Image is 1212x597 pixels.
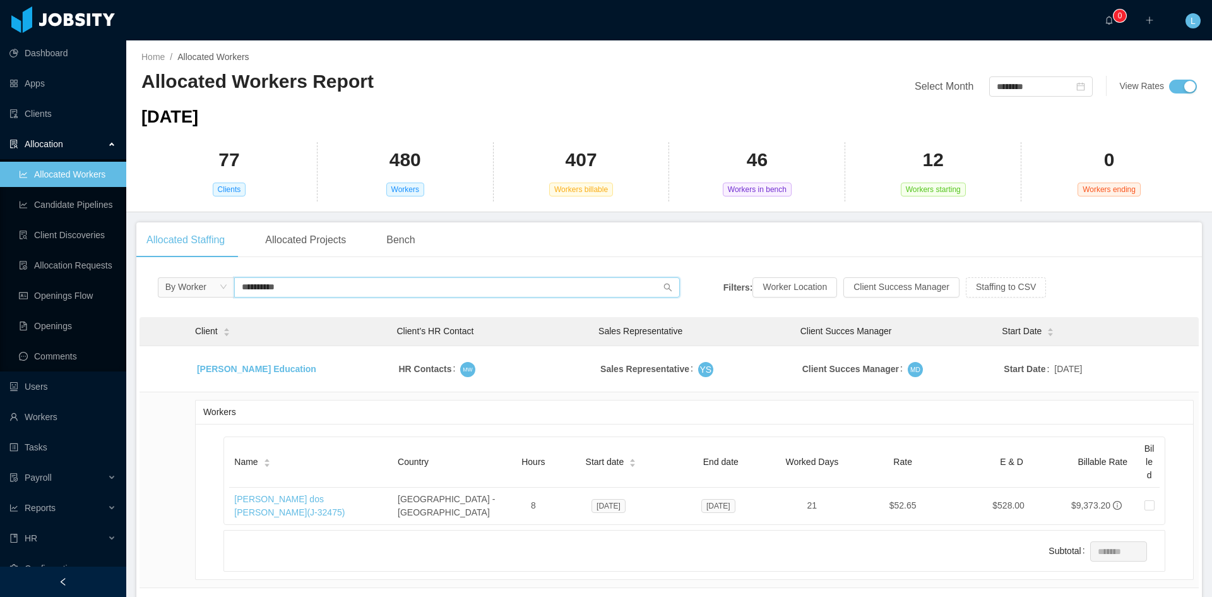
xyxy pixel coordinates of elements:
[389,147,421,173] h2: 480
[255,222,356,258] div: Allocated Projects
[9,140,18,148] i: icon: solution
[9,71,116,96] a: icon: appstoreApps
[598,326,682,336] span: Sales Representative
[701,499,735,513] span: [DATE]
[901,183,966,196] span: Workers starting
[141,107,198,126] span: [DATE]
[1191,13,1196,28] span: L
[19,313,116,339] a: icon: file-textOpenings
[893,457,912,467] span: Rate
[398,457,429,467] span: Country
[203,401,1185,424] div: Workers
[25,139,63,149] span: Allocation
[195,325,218,338] span: Client
[463,365,473,374] span: MW
[197,364,316,374] a: [PERSON_NAME] Education
[591,499,626,513] span: [DATE]
[376,222,425,258] div: Bench
[802,364,899,374] strong: Client Succes Manager
[19,192,116,217] a: icon: line-chartCandidate Pipelines
[848,488,957,524] td: $52.65
[9,534,18,543] i: icon: book
[1076,82,1085,91] i: icon: calendar
[992,500,1025,510] span: $528.00
[170,52,172,62] span: /
[9,435,116,460] a: icon: profileTasks
[1105,16,1114,25] i: icon: bell
[9,101,116,126] a: icon: auditClients
[785,457,838,467] span: Worked Days
[747,147,768,173] h2: 46
[566,147,597,173] h2: 407
[19,283,116,308] a: icon: idcardOpenings Flow
[586,455,624,469] span: Start date
[218,147,239,173] h2: 77
[399,364,452,374] strong: HR Contacts
[1002,325,1042,338] span: Start Date
[752,277,837,298] button: Worker Location
[800,326,892,336] span: Client Succes Manager
[1145,16,1154,25] i: icon: plus
[549,183,613,196] span: Workers billable
[19,253,116,278] a: icon: file-doneAllocation Requests
[629,457,636,466] div: Sort
[923,147,944,173] h2: 12
[703,457,739,467] span: End date
[1071,499,1110,512] div: $9,373.20
[223,331,230,335] i: icon: caret-down
[263,457,270,461] i: icon: caret-up
[966,277,1046,298] button: Staffing to CSV
[723,282,753,292] strong: Filters:
[511,488,556,524] td: 8
[9,473,18,482] i: icon: file-protect
[700,362,712,377] span: YS
[25,473,52,483] span: Payroll
[263,457,271,466] div: Sort
[213,183,246,196] span: Clients
[629,462,636,466] i: icon: caret-down
[521,457,545,467] span: Hours
[9,404,116,430] a: icon: userWorkers
[19,162,116,187] a: icon: line-chartAllocated Workers
[1113,501,1122,510] span: info-circle
[1000,457,1023,467] span: E & D
[1078,183,1141,196] span: Workers ending
[234,494,345,517] a: [PERSON_NAME] dos [PERSON_NAME](J-32475)
[220,283,227,292] i: icon: down
[25,503,56,513] span: Reports
[1144,443,1155,480] span: Billed
[165,277,206,296] div: By Worker
[177,52,249,62] span: Allocated Workers
[910,364,920,375] span: MD
[1047,331,1054,335] i: icon: caret-down
[136,222,235,258] div: Allocated Staffing
[9,40,116,66] a: icon: pie-chartDashboard
[1119,81,1164,91] span: View Rates
[223,327,230,330] i: icon: caret-up
[25,564,77,574] span: Configuration
[1049,546,1090,556] label: Subtotal
[776,488,848,524] td: 21
[19,344,116,369] a: icon: messageComments
[141,52,165,62] a: Home
[723,183,792,196] span: Workers in bench
[25,533,37,543] span: HR
[9,374,116,399] a: icon: robotUsers
[663,283,672,292] i: icon: search
[19,222,116,248] a: icon: file-searchClient Discoveries
[1054,363,1082,376] span: [DATE]
[1004,364,1045,374] strong: Start Date
[234,455,258,469] span: Name
[9,504,18,512] i: icon: line-chart
[600,364,689,374] strong: Sales Representative
[1114,9,1126,22] sup: 0
[223,326,230,335] div: Sort
[629,457,636,461] i: icon: caret-up
[397,326,474,336] span: Client’s HR Contact
[1078,457,1127,467] span: Billable Rate
[9,564,18,573] i: icon: setting
[393,488,511,524] td: [GEOGRAPHIC_DATA] - [GEOGRAPHIC_DATA]
[1091,542,1146,561] input: Subtotal
[843,277,959,298] button: Client Success Manager
[1047,327,1054,330] i: icon: caret-up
